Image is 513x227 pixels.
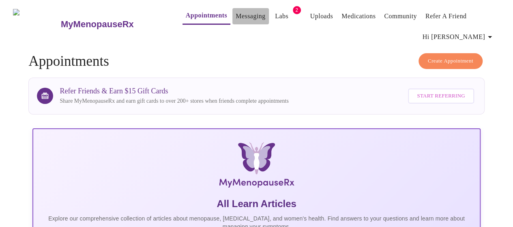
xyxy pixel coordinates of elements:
[406,84,476,108] a: Start Referring
[423,31,495,43] span: Hi [PERSON_NAME]
[186,10,227,21] a: Appointments
[293,6,301,14] span: 2
[60,10,166,39] a: MyMenopauseRx
[428,56,473,66] span: Create Appointment
[419,29,498,45] button: Hi [PERSON_NAME]
[422,8,470,24] button: Refer a Friend
[40,197,473,210] h5: All Learn Articles
[417,91,465,101] span: Start Referring
[107,142,406,191] img: MyMenopauseRx Logo
[182,7,230,25] button: Appointments
[341,11,376,22] a: Medications
[381,8,420,24] button: Community
[232,8,268,24] button: Messaging
[269,8,295,24] button: Labs
[236,11,265,22] a: Messaging
[419,53,483,69] button: Create Appointment
[425,11,467,22] a: Refer a Friend
[384,11,417,22] a: Community
[408,89,474,104] button: Start Referring
[61,19,134,30] h3: MyMenopauseRx
[310,11,333,22] a: Uploads
[28,53,484,69] h4: Appointments
[275,11,288,22] a: Labs
[13,9,60,39] img: MyMenopauseRx Logo
[338,8,379,24] button: Medications
[60,87,288,95] h3: Refer Friends & Earn $15 Gift Cards
[60,97,288,105] p: Share MyMenopauseRx and earn gift cards to over 200+ stores when friends complete appointments
[307,8,337,24] button: Uploads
